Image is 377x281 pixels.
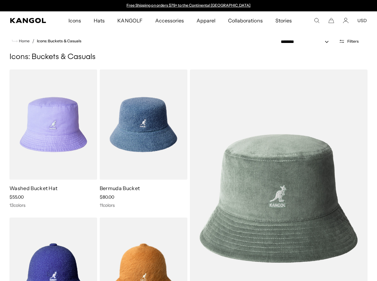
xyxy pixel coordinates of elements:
h1: Icons: Buckets & Casuals [9,52,368,62]
a: Washed Bucket Hat [9,185,57,191]
a: Hats [87,11,111,30]
span: $55.00 [9,194,24,200]
button: Open filters [335,39,362,44]
a: Stories [269,11,298,30]
button: Cart [328,18,334,23]
a: Accessories [149,11,190,30]
a: Icons: Buckets & Casuals [37,39,81,43]
span: Stories [275,11,292,30]
div: 13 colors [9,202,97,208]
img: Washed Bucket Hat [9,69,97,180]
img: Bermuda Bucket [100,69,187,180]
a: Account [343,18,349,23]
span: Collaborations [228,11,262,30]
span: Home [18,39,30,43]
a: Free Shipping on orders $79+ to the Continental [GEOGRAPHIC_DATA] [127,3,250,8]
div: 1 of 2 [124,3,254,8]
span: Icons [68,11,81,30]
span: Hats [94,11,105,30]
summary: Search here [314,18,320,23]
a: Collaborations [222,11,269,30]
span: KANGOLF [117,11,142,30]
slideshow-component: Announcement bar [124,3,254,8]
span: Accessories [155,11,184,30]
a: Bermuda Bucket [100,185,140,191]
a: Apparel [190,11,222,30]
a: KANGOLF [111,11,149,30]
div: Announcement [124,3,254,8]
select: Sort by: Featured [278,39,335,45]
a: Kangol [10,18,46,23]
span: $80.00 [100,194,114,200]
a: Home [12,38,30,44]
span: Apparel [197,11,215,30]
button: USD [357,18,367,23]
li: / [30,37,34,45]
a: Icons [62,11,87,30]
span: Filters [347,39,359,44]
div: 11 colors [100,202,187,208]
